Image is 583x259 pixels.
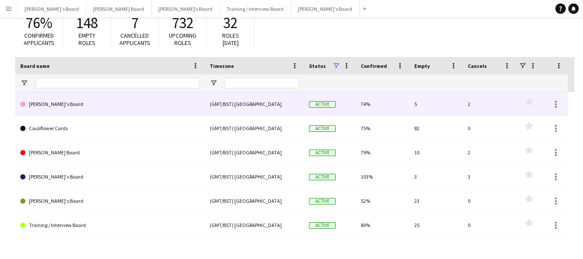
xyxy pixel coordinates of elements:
[409,189,463,213] div: 23
[409,213,463,237] div: 25
[205,189,304,213] div: (GMT/BST) [GEOGRAPHIC_DATA]
[18,0,86,17] button: [PERSON_NAME]'s Board
[151,0,220,17] button: [PERSON_NAME]’s Board
[24,32,54,47] span: Confirmed applicants
[210,63,234,69] span: Timezone
[309,150,336,156] span: Active
[20,92,199,116] a: [PERSON_NAME]'s Board
[409,116,463,140] div: 82
[20,213,199,237] a: Training / Interview Board
[309,198,336,205] span: Active
[414,63,430,69] span: Empty
[225,78,299,88] input: Timezone Filter Input
[309,174,336,180] span: Active
[220,0,291,17] button: Training / Interview Board
[463,213,516,237] div: 0
[172,13,194,32] span: 732
[463,116,516,140] div: 0
[361,63,387,69] span: Confirmed
[20,79,28,87] button: Open Filter Menu
[463,92,516,116] div: 2
[356,141,409,164] div: 79%
[356,189,409,213] div: 52%
[309,101,336,108] span: Active
[205,213,304,237] div: (GMT/BST) [GEOGRAPHIC_DATA]
[205,92,304,116] div: (GMT/BST) [GEOGRAPHIC_DATA]
[356,165,409,189] div: 103%
[223,13,238,32] span: 32
[356,213,409,237] div: 80%
[210,79,217,87] button: Open Filter Menu
[205,141,304,164] div: (GMT/BST) [GEOGRAPHIC_DATA]
[36,78,199,88] input: Board name Filter Input
[20,165,199,189] a: [PERSON_NAME]'s Board
[205,116,304,140] div: (GMT/BST) [GEOGRAPHIC_DATA]
[20,116,199,141] a: Cauliflower Cards
[309,222,336,229] span: Active
[356,92,409,116] div: 74%
[409,165,463,189] div: 3
[463,165,516,189] div: 3
[20,189,199,213] a: [PERSON_NAME]'s Board
[356,116,409,140] div: 75%
[309,63,326,69] span: Status
[468,63,487,69] span: Cancels
[222,32,239,47] span: Roles [DATE]
[20,141,199,165] a: [PERSON_NAME] Board
[463,141,516,164] div: 2
[291,0,359,17] button: [PERSON_NAME]'s Board
[120,32,150,47] span: Cancelled applicants
[409,92,463,116] div: 5
[463,189,516,213] div: 0
[76,13,98,32] span: 148
[20,63,50,69] span: Board name
[131,13,139,32] span: 7
[86,0,151,17] button: [PERSON_NAME] Board
[309,125,336,132] span: Active
[79,32,95,47] span: Empty roles
[205,165,304,189] div: (GMT/BST) [GEOGRAPHIC_DATA]
[169,32,196,47] span: Upcoming roles
[409,141,463,164] div: 10
[25,13,52,32] span: 76%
